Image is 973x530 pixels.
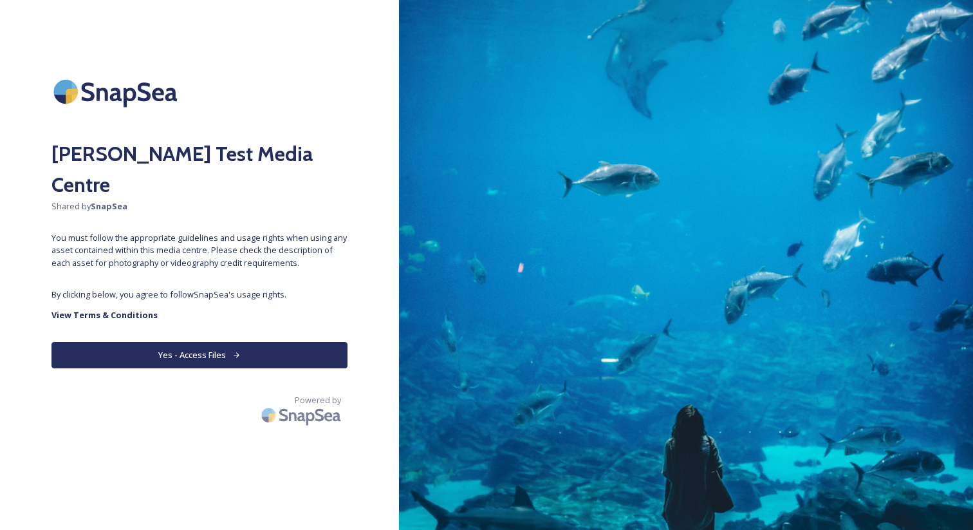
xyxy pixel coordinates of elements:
[51,289,347,301] span: By clicking below, you agree to follow SnapSea 's usage rights.
[257,400,347,430] img: SnapSea Logo
[51,138,347,200] h2: [PERSON_NAME] Test Media Centre
[51,232,347,269] span: You must follow the appropriate guidelines and usage rights when using any asset contained within...
[91,200,127,212] strong: SnapSea
[51,200,347,213] span: Shared by
[51,52,180,132] img: SnapSea-Logo.png
[51,307,347,323] a: View Terms & Conditions
[51,342,347,368] button: Yes - Access Files
[51,309,158,321] strong: View Terms & Conditions
[295,394,341,406] span: Powered by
